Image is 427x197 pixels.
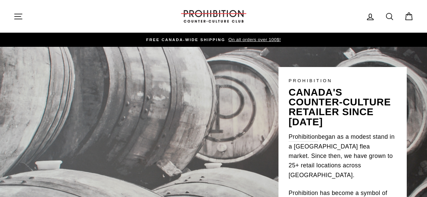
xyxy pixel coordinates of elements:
[226,37,281,42] span: On all orders over 100$!
[289,132,318,142] a: Prohibition
[180,10,247,23] img: PROHIBITION COUNTER-CULTURE CLUB
[289,88,397,127] p: canada's counter-culture retailer since [DATE]
[289,132,397,180] p: began as a modest stand in a [GEOGRAPHIC_DATA] flea market. Since then, we have grown to 25+ reta...
[146,38,225,42] span: FREE CANADA-WIDE SHIPPING
[289,77,397,84] p: PROHIBITION
[15,36,412,43] a: FREE CANADA-WIDE SHIPPING On all orders over 100$!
